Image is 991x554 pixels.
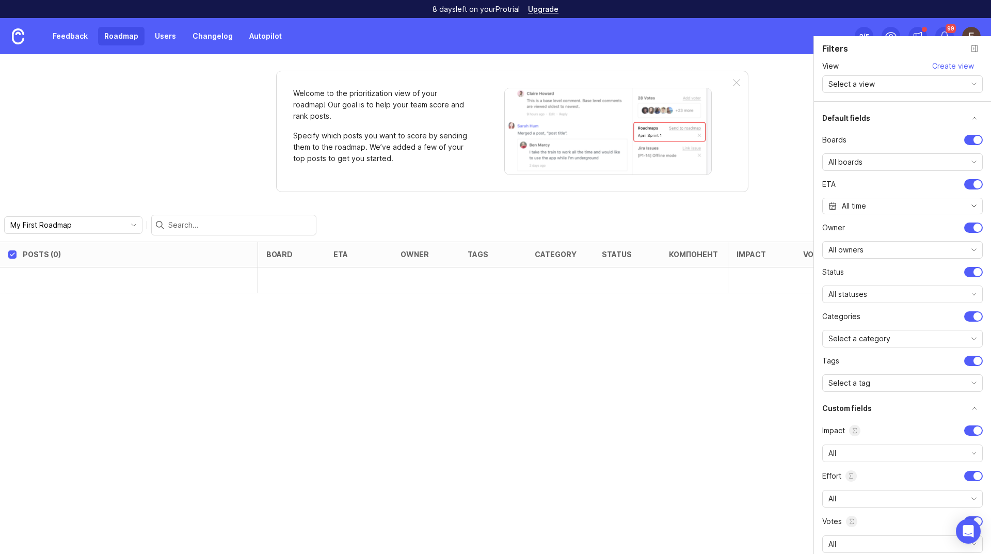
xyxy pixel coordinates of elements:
svg: toggle icon [966,449,982,457]
div: 3 /5 [859,29,869,43]
div: toggle menu [822,241,983,259]
input: My First Roadmap [10,219,124,231]
span: All [828,539,836,550]
button: truncate settings section [966,400,983,417]
svg: toggle icon [966,495,982,503]
div: Impact [737,250,766,258]
div: Open Intercom Messenger [956,519,981,544]
div: toggle menu [822,490,983,508]
a: Autopilot [243,27,288,45]
button: 3/5 [855,27,873,45]
span: View [822,61,839,71]
svg: toggle icon [966,80,982,88]
div: toggle menu [822,535,983,553]
svg: toggle icon [966,246,982,254]
div: toggle menu [822,445,983,462]
svg: toggle icon [966,379,982,387]
button: truncate settings section [966,110,983,126]
span: All [828,493,836,504]
span: owner [822,223,845,233]
span: All owners [828,244,864,256]
p: 8 days left on your Pro trial [433,4,520,14]
img: Елена Кушпель [962,27,981,45]
span: Boards [822,135,846,145]
svg: toggle icon [966,202,982,210]
div: toggle menu [822,374,983,392]
div: owner [401,250,429,258]
span: Select a view [828,78,875,90]
button: Close filter panel [966,40,983,57]
div: toggle menu [822,330,983,347]
span: status [822,267,844,277]
img: When viewing a post, you can send it to a roadmap [504,88,712,175]
span: Effort [822,470,857,482]
div: toggle menu [822,286,983,303]
div: All time [842,200,866,212]
input: Search... [168,219,312,231]
span: Impact [822,425,860,436]
svg: toggle icon [966,540,982,548]
h1: Custom fields [822,403,872,414]
button: Create view [932,58,974,74]
span: tags [822,356,839,366]
span: Create view [932,61,974,71]
span: Votes [822,516,857,527]
div: Votes [803,250,828,258]
a: Feedback [46,27,94,45]
a: Changelog [186,27,239,45]
div: category [535,250,577,258]
img: Canny Home [12,28,24,44]
div: Компонент [669,250,718,258]
span: Select a category [828,333,890,344]
span: All boards [828,156,862,168]
svg: toggle icon [966,290,982,298]
div: tags [468,250,488,258]
div: Posts (0) [23,250,61,258]
span: Categories [822,311,860,322]
h2: Filters [822,42,848,55]
span: All [828,448,836,459]
p: Welcome to the prioritization view of your roadmap! Our goal is to help your team score and rank ... [293,88,469,122]
svg: toggle icon [125,221,142,229]
span: All statuses [828,289,867,300]
a: Roadmap [98,27,145,45]
div: status [602,250,632,258]
div: eta [333,250,348,258]
p: Specify which posts you want to score by sending them to the roadmap. We’ve added a few of your t... [293,130,469,164]
a: Upgrade [528,6,558,13]
svg: toggle icon [966,335,982,343]
span: ETA [822,179,836,189]
div: toggle menu [4,216,142,234]
span: 99 [946,24,956,33]
div: toggle menu [822,75,983,93]
div: toggle menu [822,153,983,171]
h1: Default fields [822,113,870,123]
div: board [266,250,293,258]
svg: toggle icon [966,158,982,166]
span: Select a tag [828,377,870,389]
a: Users [149,27,182,45]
